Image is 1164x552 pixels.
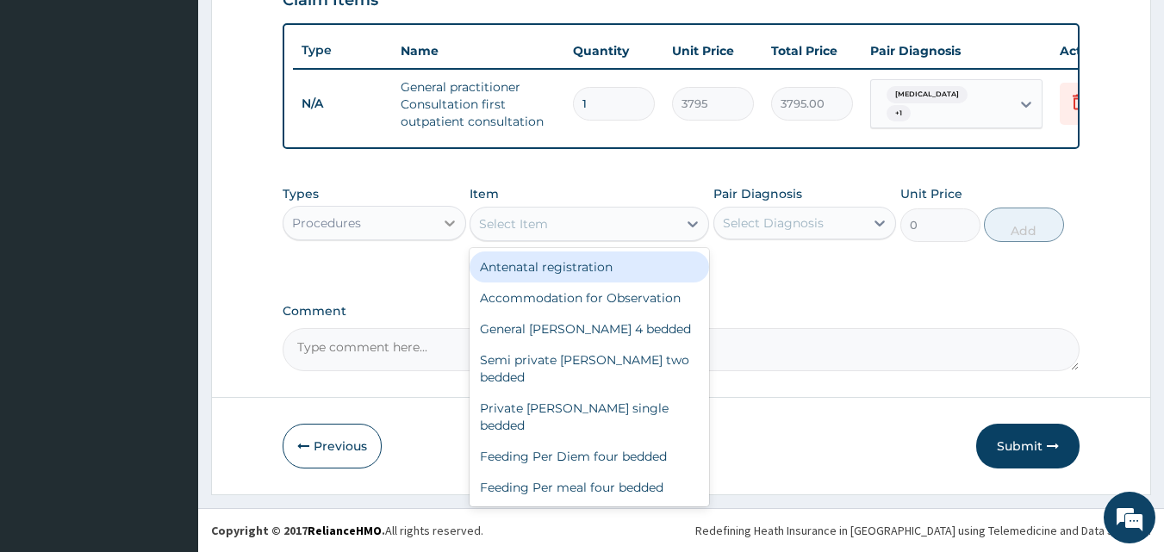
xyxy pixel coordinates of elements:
[32,86,70,129] img: d_794563401_company_1708531726252_794563401
[887,86,968,103] span: [MEDICAL_DATA]
[293,88,392,120] td: N/A
[392,34,564,68] th: Name
[984,208,1064,242] button: Add
[470,393,709,441] div: Private [PERSON_NAME] single bedded
[470,251,709,282] div: Antenatal registration
[713,185,802,202] label: Pair Diagnosis
[470,313,709,344] div: General [PERSON_NAME] 4 bedded
[862,34,1051,68] th: Pair Diagnosis
[308,523,382,538] a: RelianceHMO
[198,508,1164,552] footer: All rights reserved.
[564,34,663,68] th: Quantity
[470,472,709,503] div: Feeding Per meal four bedded
[1051,34,1137,68] th: Actions
[211,523,385,538] strong: Copyright © 2017 .
[900,185,962,202] label: Unit Price
[470,503,709,534] div: Feeding Per Diem two bedded
[470,344,709,393] div: Semi private [PERSON_NAME] two bedded
[723,214,824,232] div: Select Diagnosis
[100,166,238,340] span: We're online!
[283,9,324,50] div: Minimize live chat window
[283,304,1080,319] label: Comment
[976,424,1080,468] button: Submit
[663,34,763,68] th: Unit Price
[283,424,382,468] button: Previous
[470,282,709,313] div: Accommodation for Observation
[292,214,361,232] div: Procedures
[479,215,548,233] div: Select Item
[470,441,709,472] div: Feeding Per Diem four bedded
[887,105,911,122] span: + 1
[392,70,564,139] td: General practitioner Consultation first outpatient consultation
[9,369,328,429] textarea: Type your message and hit 'Enter'
[293,34,392,66] th: Type
[283,187,319,202] label: Types
[763,34,862,68] th: Total Price
[470,185,499,202] label: Item
[695,522,1151,539] div: Redefining Heath Insurance in [GEOGRAPHIC_DATA] using Telemedicine and Data Science!
[90,96,289,119] div: Chat with us now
